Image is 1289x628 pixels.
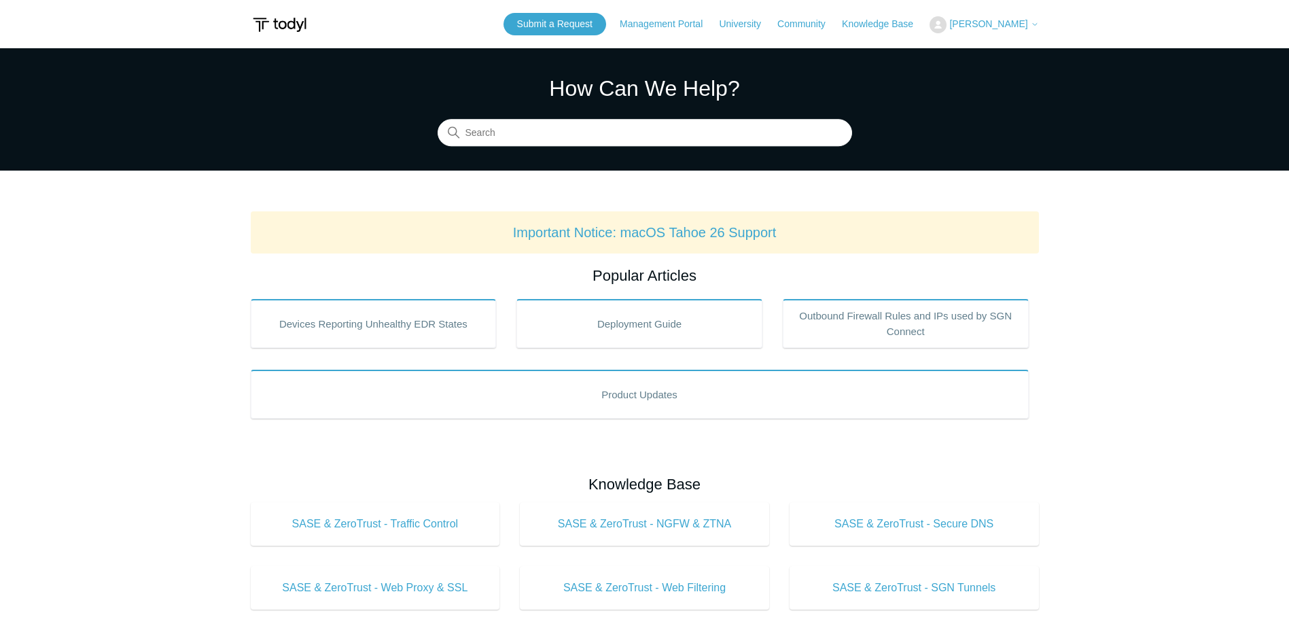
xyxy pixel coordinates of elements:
a: Deployment Guide [516,299,762,348]
img: Todyl Support Center Help Center home page [251,12,308,37]
h2: Popular Articles [251,264,1039,287]
h1: How Can We Help? [438,72,852,105]
a: University [719,17,774,31]
a: SASE & ZeroTrust - Traffic Control [251,502,500,546]
button: [PERSON_NAME] [930,16,1038,33]
a: Management Portal [620,17,716,31]
a: SASE & ZeroTrust - NGFW & ZTNA [520,502,769,546]
a: Community [777,17,839,31]
a: Submit a Request [504,13,606,35]
h2: Knowledge Base [251,473,1039,495]
span: SASE & ZeroTrust - Web Filtering [540,580,749,596]
span: SASE & ZeroTrust - Web Proxy & SSL [271,580,480,596]
input: Search [438,120,852,147]
a: SASE & ZeroTrust - Web Proxy & SSL [251,566,500,610]
a: Knowledge Base [842,17,927,31]
span: SASE & ZeroTrust - Traffic Control [271,516,480,532]
span: SASE & ZeroTrust - Secure DNS [810,516,1019,532]
span: SASE & ZeroTrust - SGN Tunnels [810,580,1019,596]
a: Devices Reporting Unhealthy EDR States [251,299,497,348]
a: SASE & ZeroTrust - SGN Tunnels [790,566,1039,610]
a: SASE & ZeroTrust - Web Filtering [520,566,769,610]
a: SASE & ZeroTrust - Secure DNS [790,502,1039,546]
span: [PERSON_NAME] [949,18,1027,29]
a: Outbound Firewall Rules and IPs used by SGN Connect [783,299,1029,348]
span: SASE & ZeroTrust - NGFW & ZTNA [540,516,749,532]
a: Important Notice: macOS Tahoe 26 Support [513,225,777,240]
a: Product Updates [251,370,1029,419]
